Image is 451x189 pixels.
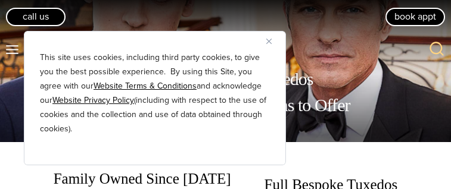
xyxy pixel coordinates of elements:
[385,8,445,26] a: book appt
[40,51,270,136] p: This site uses cookies, including third party cookies, to give you the best possible experience. ...
[94,80,197,92] a: Website Terms & Conditions
[266,34,281,48] button: Close
[266,39,272,44] img: Close
[6,8,66,26] a: Call Us
[52,94,134,106] a: Website Privacy Policy
[422,36,451,64] button: View Search Form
